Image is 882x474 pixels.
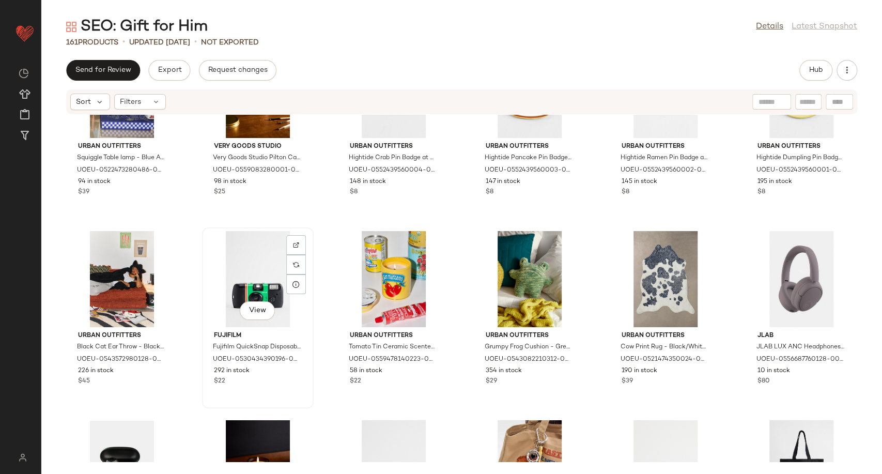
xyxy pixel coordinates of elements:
span: Request changes [208,66,268,74]
span: Hightide Pancake Pin Badge at Urban Outfitters [485,154,572,163]
span: $80 [757,377,770,386]
span: View [249,307,266,315]
span: 226 in stock [78,366,114,376]
span: UOEU-0552439560001-000-000 [756,166,844,175]
img: svg%3e [293,242,299,248]
span: Filters [120,97,141,108]
span: 58 in stock [350,366,382,376]
span: UOEU-0559478140223-000-000 [349,355,437,364]
p: updated [DATE] [129,37,190,48]
span: Hub [809,66,823,74]
img: svg%3e [66,22,76,32]
span: 98 in stock [214,177,246,187]
span: Grumpy Frog Cushion - Green ALL at Urban Outfitters [485,343,572,352]
span: Black Cat Ear Throw - Black 152cm x 127cm at Urban Outfitters [77,343,165,352]
span: UOEU-0556687760128-000-054 [756,355,844,364]
span: UOEU-0552439560004-000-000 [349,166,437,175]
span: 94 in stock [78,177,111,187]
span: UOEU-0530434390196-000-030 [213,355,301,364]
span: UOEU-0543572980128-000-001 [77,355,165,364]
span: UOEU-0543082210312-000-030 [485,355,572,364]
span: UOEU-0559083280001-000-000 [213,166,301,175]
button: View [240,301,275,320]
span: Hightide Crab Pin Badge at Urban Outfitters [349,154,437,163]
span: 161 [66,39,78,47]
span: $29 [486,377,497,386]
img: 0530434390196_030_a2 [206,231,310,327]
span: Sort [76,97,91,108]
span: $8 [622,188,629,197]
button: Hub [799,60,832,81]
div: Products [66,37,118,48]
span: Urban Outfitters [622,331,709,341]
span: Cow Print Rug - Black/White 114.3cm x 83.8cm at Urban Outfitters [621,343,708,352]
img: heart_red.DM2ytmEG.svg [14,23,35,43]
img: 0521474350024_018_a2 [613,231,718,327]
span: 10 in stock [757,366,790,376]
img: svg%3e [19,68,29,79]
div: SEO: Gift for Him [66,17,208,37]
img: svg%3e [293,262,299,268]
img: 0559478140223_000_a2 [342,231,446,327]
span: 145 in stock [622,177,657,187]
span: Hightide Dumpling Pin Badge at Urban Outfitters [756,154,844,163]
span: UOEU-0552439560003-000-000 [485,166,572,175]
span: $45 [78,377,90,386]
span: Urban Outfitters [350,331,438,341]
span: Squiggle Table lamp - Blue ALL at Urban Outfitters [77,154,165,163]
span: UOEU-0521474350024-000-018 [621,355,708,364]
span: $8 [350,188,358,197]
button: Request changes [199,60,276,81]
span: Fujifilm [214,331,302,341]
span: 190 in stock [622,366,657,376]
span: Export [157,66,181,74]
span: 148 in stock [350,177,386,187]
span: • [122,36,125,49]
span: UOEU-0552439560002-000-000 [621,166,708,175]
img: 0556687760128_054_a2 [749,231,854,327]
span: JLAB LUX ANC Headphones - Mauve ALL at Urban Outfitters [756,343,844,352]
span: Urban Outfitters [486,142,574,151]
span: $8 [757,188,765,197]
span: JLab [757,331,845,341]
span: 147 in stock [486,177,520,187]
span: Urban Outfitters [78,331,166,341]
span: UOEU-0522473280486-000-040 [77,166,165,175]
span: Urban Outfitters [350,142,438,151]
button: Send for Review [66,60,140,81]
span: $22 [214,377,225,386]
span: $39 [622,377,633,386]
span: Very Goods Studio Pilton Candle - Pilton 170ml at Urban Outfitters [213,154,301,163]
span: Urban Outfitters [622,142,709,151]
span: Fujifilm QuickSnap Disposable Film Camera - Green ALL at Urban Outfitters [213,343,301,352]
span: 292 in stock [214,366,250,376]
a: Details [756,21,783,33]
span: Send for Review [75,66,131,74]
span: $22 [350,377,361,386]
span: Urban Outfitters [486,331,574,341]
span: Very Goods Studio [214,142,302,151]
img: 0543572980128_001_a2 [70,231,174,327]
span: 195 in stock [757,177,792,187]
span: Hightide Ramen Pin Badge at Urban Outfitters [621,154,708,163]
span: $8 [486,188,493,197]
img: 0543082210312_030_a2 [477,231,582,327]
span: • [194,36,197,49]
span: Urban Outfitters [757,142,845,151]
span: $39 [78,188,89,197]
span: Urban Outfitters [78,142,166,151]
img: svg%3e [12,453,33,462]
span: Tomato Tin Ceramic Scented Candle - Nonna's Garden 9.2cm x 12cm at Urban Outfitters [349,343,437,352]
p: Not Exported [201,37,259,48]
span: $25 [214,188,225,197]
button: Export [148,60,190,81]
span: 354 in stock [486,366,522,376]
